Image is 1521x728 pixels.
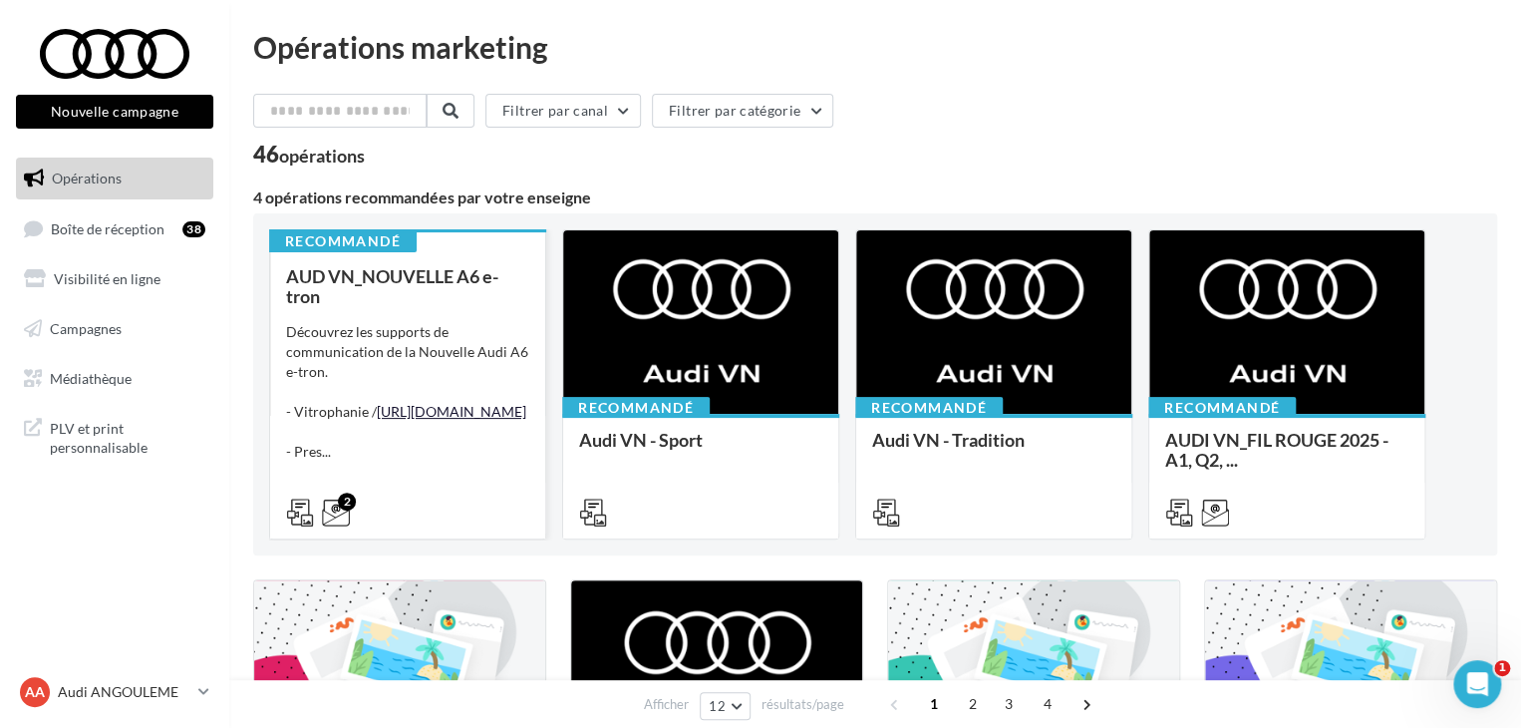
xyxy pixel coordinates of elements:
span: PLV et print personnalisable [50,415,205,458]
button: Filtrer par canal [485,94,641,128]
div: 46 [253,144,365,166]
span: 2 [957,688,989,720]
span: 12 [709,698,726,714]
span: Opérations [52,170,122,186]
a: Campagnes [12,308,217,350]
span: AUD VN_NOUVELLE A6 e-tron [286,265,498,307]
div: 4 opérations recommandées par votre enseigne [253,189,1497,205]
a: [URL][DOMAIN_NAME] [377,403,526,420]
div: 2 [338,493,356,511]
span: Boîte de réception [51,219,164,236]
span: Afficher [644,695,689,714]
span: 1 [1494,660,1510,676]
button: Nouvelle campagne [16,95,213,129]
a: PLV et print personnalisable [12,407,217,466]
span: Visibilité en ligne [54,270,160,287]
span: 1 [918,688,950,720]
span: Médiathèque [50,369,132,386]
span: 3 [993,688,1025,720]
span: AA [25,682,45,702]
span: Audi VN - Tradition [872,429,1025,451]
span: résultats/page [761,695,844,714]
span: AUDI VN_FIL ROUGE 2025 - A1, Q2, ... [1165,429,1388,471]
span: Audi VN - Sport [579,429,703,451]
span: Campagnes [50,320,122,337]
button: 12 [700,692,751,720]
div: Recommandé [562,397,710,419]
div: opérations [279,147,365,165]
iframe: Intercom live chat [1453,660,1501,708]
div: Découvrez les supports de communication de la Nouvelle Audi A6 e-tron. - Vitrophanie / - Pres... [286,322,529,462]
button: Filtrer par catégorie [652,94,833,128]
a: Boîte de réception38 [12,207,217,250]
a: Opérations [12,158,217,199]
span: 4 [1032,688,1064,720]
a: Médiathèque [12,358,217,400]
p: Audi ANGOULEME [58,682,190,702]
div: 38 [182,221,205,237]
div: Recommandé [1148,397,1296,419]
a: Visibilité en ligne [12,258,217,300]
div: Opérations marketing [253,32,1497,62]
div: Recommandé [269,230,417,252]
div: Recommandé [855,397,1003,419]
a: AA Audi ANGOULEME [16,673,213,711]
